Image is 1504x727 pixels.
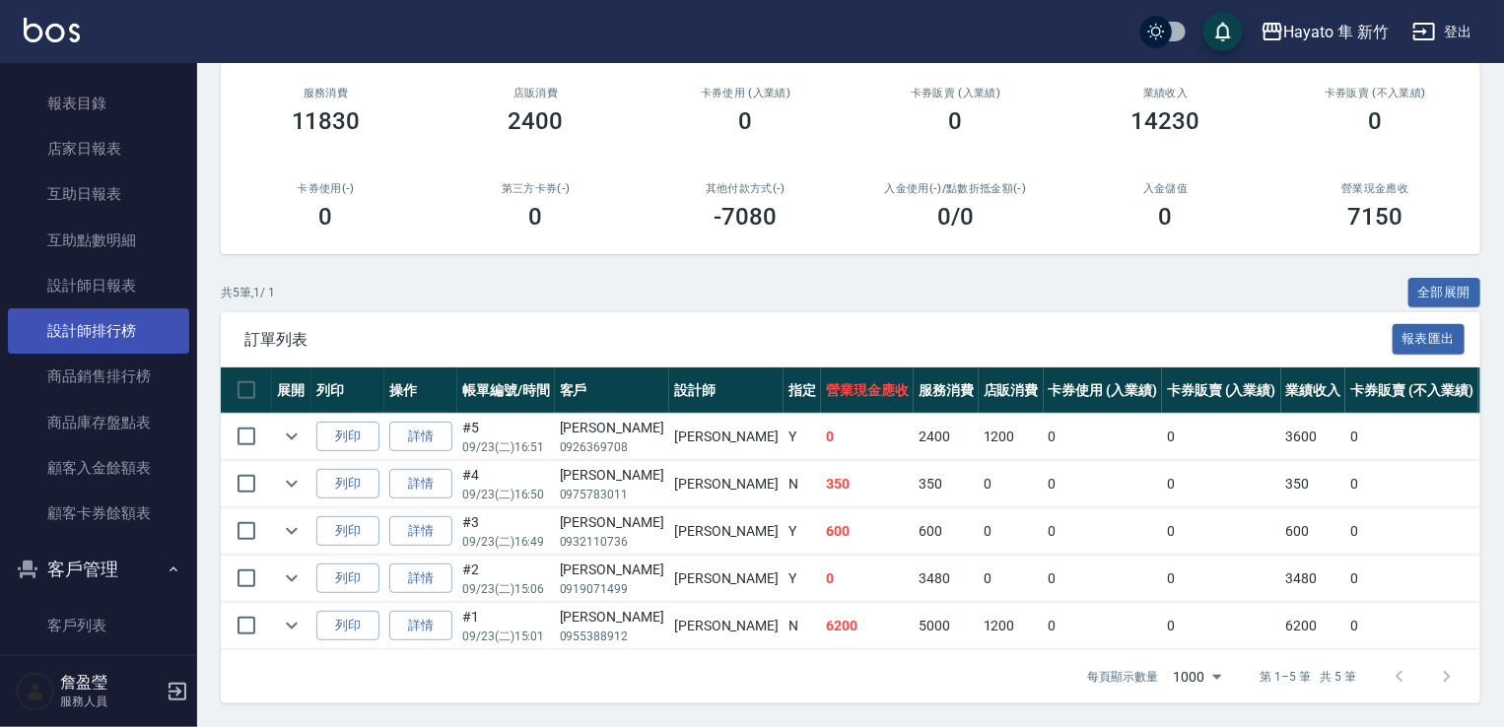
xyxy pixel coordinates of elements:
button: 列印 [316,611,379,641]
h3: 14230 [1131,107,1200,135]
button: 列印 [316,422,379,452]
td: 1200 [979,414,1044,460]
p: 0932110736 [560,533,664,551]
img: Logo [24,18,80,42]
td: 0 [1345,461,1477,507]
td: 6200 [821,603,914,649]
td: 0 [1345,414,1477,460]
h3: 2400 [509,107,564,135]
a: 詳情 [389,469,452,499]
td: 600 [821,508,914,555]
button: expand row [277,469,307,498]
p: 0975783011 [560,486,664,503]
td: 0 [979,508,1044,555]
button: 列印 [316,563,379,594]
td: 1200 [979,603,1044,649]
h3: 服務消費 [244,87,407,99]
div: [PERSON_NAME] [560,560,664,580]
td: 0 [1162,508,1281,555]
p: 09/23 (二) 16:49 [462,533,550,551]
h2: 入金儲值 [1084,182,1247,195]
a: 詳情 [389,516,452,547]
p: 0955388912 [560,628,664,645]
h2: 卡券販賣 (不入業績) [1294,87,1457,99]
button: 客戶管理 [8,544,189,595]
td: N [784,603,821,649]
h2: 第三方卡券(-) [454,182,617,195]
p: 第 1–5 筆 共 5 筆 [1261,668,1356,686]
button: 全部展開 [1408,278,1481,308]
td: 0 [1044,603,1163,649]
td: 0 [1162,603,1281,649]
a: 互助點數明細 [8,218,189,263]
td: 600 [1281,508,1346,555]
h3: -7080 [715,203,778,231]
td: 0 [1345,508,1477,555]
h3: 0 /0 [937,203,974,231]
button: expand row [277,563,307,593]
td: 350 [914,461,979,507]
a: 報表匯出 [1393,329,1466,348]
button: 列印 [316,516,379,547]
a: 客戶列表 [8,603,189,648]
td: 0 [979,556,1044,602]
td: Y [784,556,821,602]
h3: 0 [319,203,333,231]
a: 詳情 [389,422,452,452]
button: Hayato 隼 新竹 [1253,12,1397,52]
button: 報表匯出 [1393,324,1466,355]
h5: 詹盈瑩 [60,673,161,693]
th: 展開 [272,367,311,414]
td: #4 [457,461,555,507]
h2: 卡券販賣 (入業績) [874,87,1037,99]
p: 服務人員 [60,693,161,710]
h3: 0 [739,107,753,135]
h3: 7150 [1348,203,1403,231]
td: 0 [821,556,914,602]
a: 顧客入金餘額表 [8,445,189,491]
p: 09/23 (二) 15:01 [462,628,550,645]
th: 帳單編號/時間 [457,367,555,414]
div: 1000 [1166,650,1229,703]
p: 09/23 (二) 16:50 [462,486,550,503]
th: 店販消費 [979,367,1044,414]
td: 0 [1044,556,1163,602]
a: 詳情 [389,611,452,641]
td: 0 [979,461,1044,507]
td: Y [784,508,821,555]
a: 卡券管理 [8,648,189,694]
td: #2 [457,556,555,602]
p: 每頁顯示數量 [1087,668,1158,686]
td: 3480 [914,556,979,602]
div: [PERSON_NAME] [560,465,664,486]
h2: 營業現金應收 [1294,182,1457,195]
th: 操作 [384,367,457,414]
h2: 業績收入 [1084,87,1247,99]
a: 互助日報表 [8,171,189,217]
td: 0 [1044,508,1163,555]
h3: 11830 [292,107,361,135]
button: 列印 [316,469,379,499]
td: 0 [1345,556,1477,602]
td: 0 [1162,461,1281,507]
td: 350 [1281,461,1346,507]
th: 服務消費 [914,367,979,414]
h2: 入金使用(-) /點數折抵金額(-) [874,182,1037,195]
p: 共 5 筆, 1 / 1 [221,284,275,301]
td: 600 [914,508,979,555]
th: 營業現金應收 [821,367,914,414]
td: 5000 [914,603,979,649]
td: N [784,461,821,507]
div: [PERSON_NAME] [560,607,664,628]
td: 0 [821,414,914,460]
div: Hayato 隼 新竹 [1284,20,1389,44]
td: 0 [1162,556,1281,602]
td: 2400 [914,414,979,460]
h2: 其他付款方式(-) [664,182,827,195]
h3: 0 [1159,203,1173,231]
th: 卡券販賣 (入業績) [1162,367,1281,414]
a: 報表目錄 [8,81,189,126]
td: [PERSON_NAME] [669,603,784,649]
td: 0 [1162,414,1281,460]
td: #5 [457,414,555,460]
